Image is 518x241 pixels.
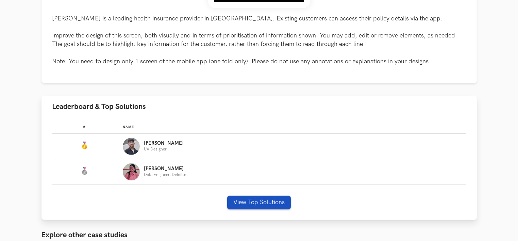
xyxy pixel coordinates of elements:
[144,147,184,151] p: UX Designer
[144,173,186,177] p: Data Engineer, Deloitte
[41,117,477,220] div: Leaderboard & Top Solutions
[227,196,291,209] button: View Top Solutions
[144,141,184,146] p: [PERSON_NAME]
[41,96,477,117] button: Leaderboard & Top Solutions
[52,14,466,66] p: [PERSON_NAME] is a leading health insurance provider in [GEOGRAPHIC_DATA]. Existing customers can...
[83,125,86,129] span: #
[123,138,140,155] img: Profile photo
[123,163,140,180] img: Profile photo
[80,142,88,150] img: Gold Medal
[123,125,134,129] span: Name
[144,166,186,172] p: [PERSON_NAME]
[41,231,477,240] h3: Explore other case studies
[80,167,88,175] img: Silver Medal
[52,102,146,111] span: Leaderboard & Top Solutions
[52,119,466,185] table: Leaderboard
